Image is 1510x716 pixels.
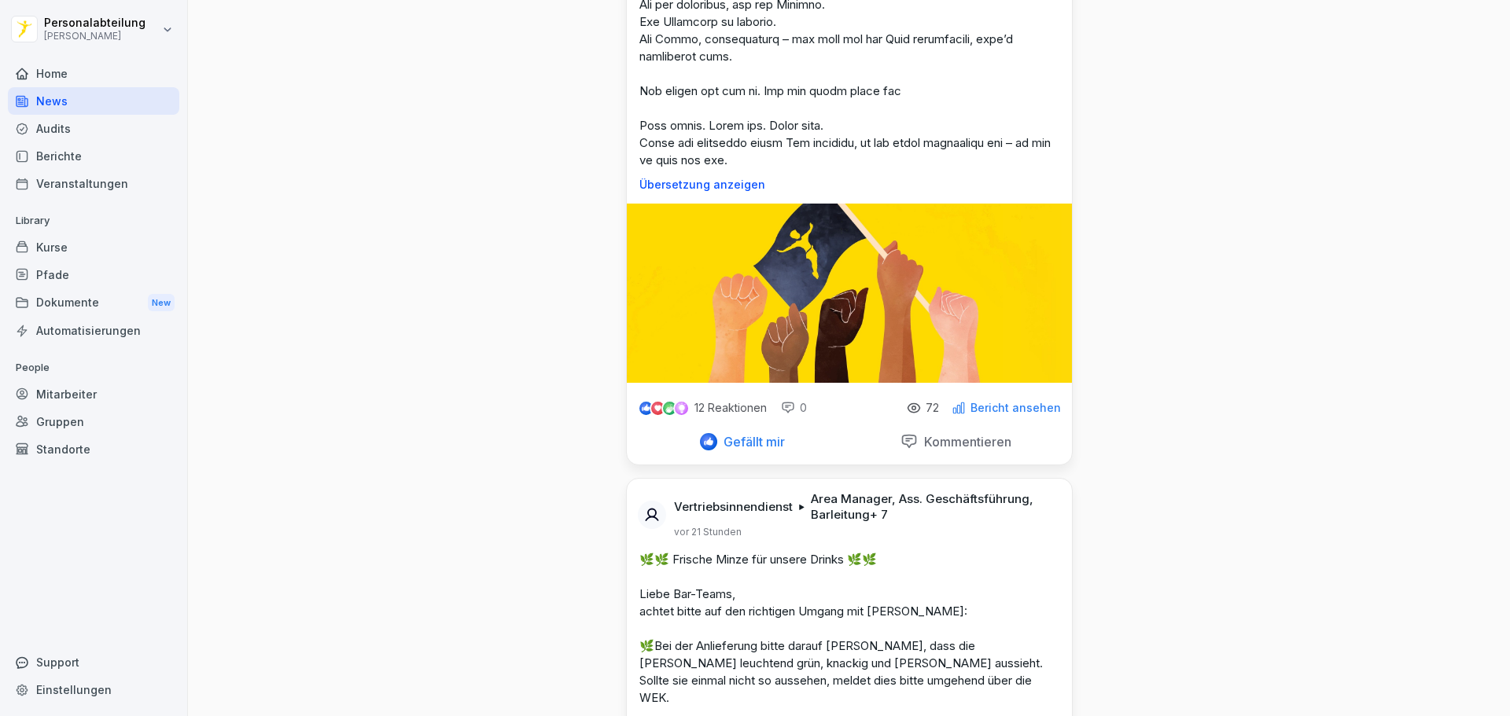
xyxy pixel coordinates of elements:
[717,434,785,450] p: Gefällt mir
[8,261,179,288] a: Pfade
[148,294,175,312] div: New
[627,204,1072,383] img: u83gp4zk5lsvupovo33hxmeu.png
[970,402,1061,414] p: Bericht ansehen
[8,288,179,318] div: Dokumente
[8,408,179,435] a: Gruppen
[8,170,179,197] a: Veranstaltungen
[694,402,767,414] p: 12 Reaktionen
[8,648,179,676] div: Support
[663,402,676,415] img: celebrate
[918,434,1011,450] p: Kommentieren
[8,208,179,233] p: Library
[44,17,145,30] p: Personalabteilung
[8,115,179,142] a: Audits
[8,355,179,380] p: People
[811,491,1053,523] p: Area Manager, Ass. Geschäftsführung, Barleitung + 7
[674,499,793,515] p: Vertriebsinnendienst
[8,288,179,318] a: DokumenteNew
[8,676,179,703] a: Einstellungen
[674,526,742,538] p: vor 21 Stunden
[44,31,145,42] p: [PERSON_NAME]
[639,402,652,414] img: like
[8,60,179,87] a: Home
[675,401,688,415] img: inspiring
[8,380,179,408] a: Mitarbeiter
[8,317,179,344] a: Automatisierungen
[926,402,939,414] p: 72
[8,233,179,261] a: Kurse
[8,142,179,170] a: Berichte
[8,435,179,463] a: Standorte
[639,178,1059,191] p: Übersetzung anzeigen
[652,402,664,414] img: love
[781,400,807,416] div: 0
[8,87,179,115] a: News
